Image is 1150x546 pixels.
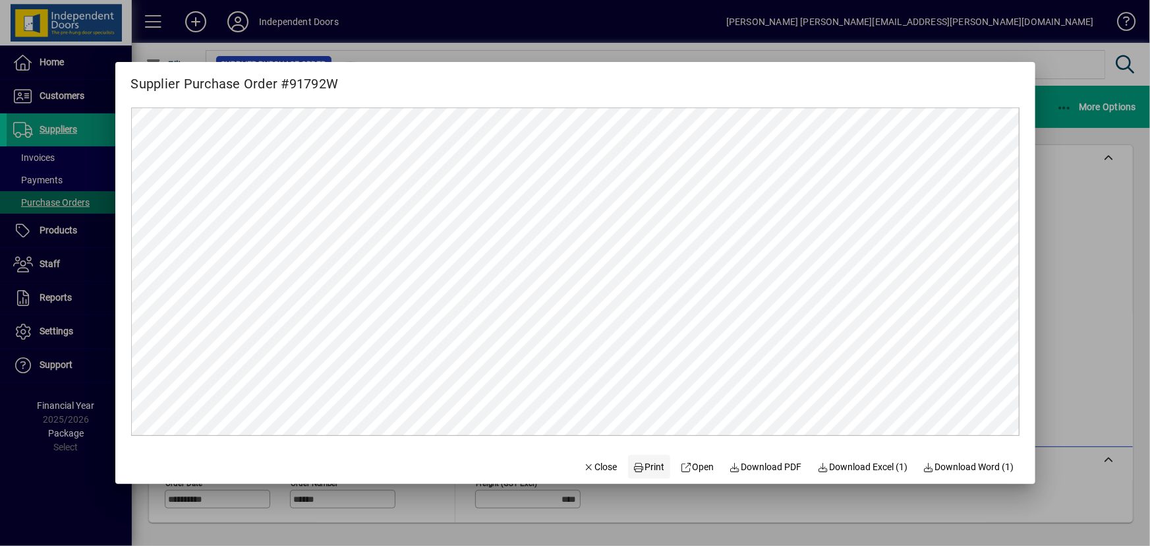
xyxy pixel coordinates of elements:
span: Download Word (1) [923,460,1014,474]
button: Print [628,455,670,479]
button: Download Excel (1) [813,455,913,479]
button: Close [578,455,623,479]
h2: Supplier Purchase Order #91792W [115,62,355,94]
span: Download PDF [730,460,802,474]
a: Download PDF [724,455,807,479]
button: Download Word (1) [918,455,1020,479]
span: Download Excel (1) [818,460,908,474]
span: Open [681,460,714,474]
span: Close [583,460,618,474]
span: Print [633,460,665,474]
a: Open [676,455,720,479]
